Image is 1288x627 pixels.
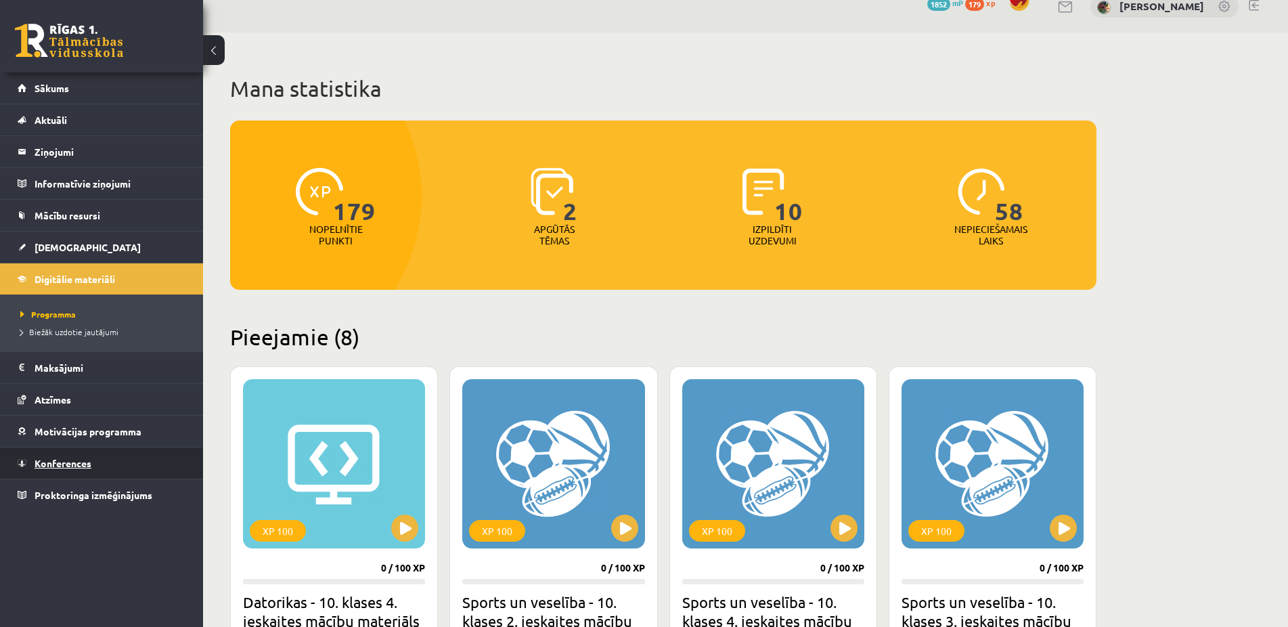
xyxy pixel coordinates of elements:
[35,457,91,469] span: Konferences
[18,136,186,167] a: Ziņojumi
[689,520,745,542] div: XP 100
[18,479,186,511] a: Proktoringa izmēģinājums
[908,520,964,542] div: XP 100
[35,273,115,285] span: Digitālie materiāli
[742,168,784,215] img: icon-completed-tasks-ad58ae20a441b2904462921112bc710f1caf180af7a3daa7317a5a94f2d26646.svg
[958,168,1005,215] img: icon-clock-7be60019b62300814b6bd22b8e044499b485619524d84068768e800edab66f18.svg
[35,168,186,199] legend: Informatīvie ziņojumi
[35,136,186,167] legend: Ziņojumi
[18,168,186,199] a: Informatīvie ziņojumi
[528,223,581,246] p: Apgūtās tēmas
[18,263,186,295] a: Digitālie materiāli
[35,393,71,406] span: Atzīmes
[20,308,190,320] a: Programma
[18,416,186,447] a: Motivācijas programma
[563,168,577,223] span: 2
[20,326,118,337] span: Biežāk uzdotie jautājumi
[18,72,186,104] a: Sākums
[995,168,1023,223] span: 58
[296,168,343,215] img: icon-xp-0682a9bc20223a9ccc6f5883a126b849a74cddfe5390d2b41b4391c66f2066e7.svg
[20,309,76,320] span: Programma
[18,200,186,231] a: Mācību resursi
[1097,1,1111,14] img: Evita Kudrjašova
[35,82,69,94] span: Sākums
[230,324,1096,350] h2: Pieejamie (8)
[35,489,152,501] span: Proktoringa izmēģinājums
[469,520,525,542] div: XP 100
[230,75,1096,102] h1: Mana statistika
[15,24,123,58] a: Rīgas 1. Tālmācības vidusskola
[35,209,100,221] span: Mācību resursi
[35,352,186,383] legend: Maksājumi
[333,168,376,223] span: 179
[531,168,573,215] img: icon-learned-topics-4a711ccc23c960034f471b6e78daf4a3bad4a20eaf4de84257b87e66633f6470.svg
[746,223,799,246] p: Izpildīti uzdevumi
[20,326,190,338] a: Biežāk uzdotie jautājumi
[18,352,186,383] a: Maksājumi
[18,448,186,479] a: Konferences
[35,241,141,253] span: [DEMOGRAPHIC_DATA]
[309,223,363,246] p: Nopelnītie punkti
[250,520,306,542] div: XP 100
[774,168,803,223] span: 10
[18,232,186,263] a: [DEMOGRAPHIC_DATA]
[954,223,1027,246] p: Nepieciešamais laiks
[35,425,141,437] span: Motivācijas programma
[18,384,186,415] a: Atzīmes
[35,114,67,126] span: Aktuāli
[18,104,186,135] a: Aktuāli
